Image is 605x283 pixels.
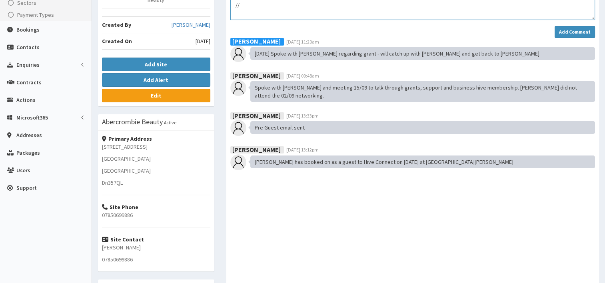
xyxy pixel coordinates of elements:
[102,167,210,175] p: [GEOGRAPHIC_DATA]
[232,71,281,79] b: [PERSON_NAME]
[102,211,210,219] p: 07850699886
[102,89,210,102] a: Edit
[102,243,210,251] p: [PERSON_NAME]
[250,81,595,102] div: Spoke with [PERSON_NAME] and meeting 15/09 to talk through grants, support and business hive memb...
[102,155,210,163] p: [GEOGRAPHIC_DATA]
[16,96,36,104] span: Actions
[102,118,163,126] h3: Abercrombie Beauty
[151,92,162,99] b: Edit
[16,149,40,156] span: Packages
[559,29,591,35] strong: Add Comment
[16,26,40,33] span: Bookings
[16,61,40,68] span: Enquiries
[16,114,48,121] span: Microsoft365
[102,143,210,151] p: [STREET_ADDRESS]
[102,255,210,263] p: 07850699886
[232,37,281,45] b: [PERSON_NAME]
[232,145,281,153] b: [PERSON_NAME]
[102,21,131,28] b: Created By
[16,167,30,174] span: Users
[102,236,144,243] strong: Site Contact
[16,132,42,139] span: Addresses
[102,38,132,45] b: Created On
[16,44,40,51] span: Contacts
[145,61,167,68] b: Add Site
[250,121,595,134] div: Pre Guest email sent
[172,21,210,29] a: [PERSON_NAME]
[2,9,92,21] a: Payment Types
[16,79,42,86] span: Contracts
[144,76,168,84] b: Add Alert
[286,113,319,119] span: [DATE] 13:33pm
[286,39,319,45] span: [DATE] 11:20am
[164,120,176,126] small: Active
[250,155,595,168] div: [PERSON_NAME] has booked on as a guest to Hive Connect on [DATE] at [GEOGRAPHIC_DATA][PERSON_NAME]
[102,135,152,142] strong: Primary Address
[102,179,210,187] p: Dn357QL
[232,111,281,119] b: [PERSON_NAME]
[555,26,595,38] button: Add Comment
[102,203,138,211] strong: Site Phone
[102,73,210,87] button: Add Alert
[286,73,319,79] span: [DATE] 09:48am
[17,11,54,18] span: Payment Types
[196,37,210,45] span: [DATE]
[286,147,319,153] span: [DATE] 13:12pm
[16,184,37,191] span: Support
[250,47,595,60] div: [DATE] Spoke with [PERSON_NAME] regarding grant - will catch up with [PERSON_NAME] and get back t...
